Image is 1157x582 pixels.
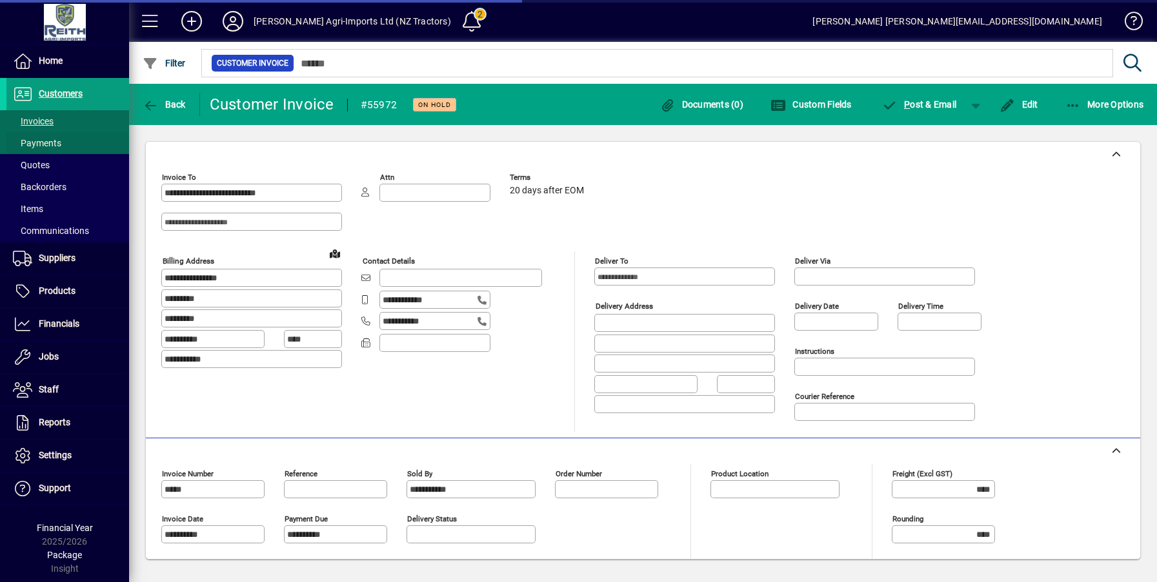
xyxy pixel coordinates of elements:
[47,550,82,560] span: Package
[39,483,71,493] span: Support
[795,257,830,266] mat-label: Deliver via
[6,374,129,406] a: Staff
[812,11,1102,32] div: [PERSON_NAME] [PERSON_NAME][EMAIL_ADDRESS][DOMAIN_NAME]
[39,286,75,296] span: Products
[418,101,451,109] span: On hold
[770,99,852,110] span: Custom Fields
[162,514,203,523] mat-label: Invoice date
[210,94,334,115] div: Customer Invoice
[6,176,129,198] a: Backorders
[6,341,129,373] a: Jobs
[795,392,854,401] mat-label: Courier Reference
[6,407,129,439] a: Reports
[380,173,394,182] mat-label: Attn
[325,243,345,264] a: View on map
[13,226,89,236] span: Communications
[898,302,943,311] mat-label: Delivery time
[361,95,397,115] div: #55972
[892,469,952,478] mat-label: Freight (excl GST)
[6,220,129,242] a: Communications
[13,116,54,126] span: Invoices
[13,160,50,170] span: Quotes
[1062,93,1147,116] button: More Options
[996,93,1041,116] button: Edit
[39,318,79,329] span: Financials
[892,514,923,523] mat-label: Rounding
[1065,99,1144,110] span: More Options
[6,472,129,505] a: Support
[6,110,129,132] a: Invoices
[39,55,63,66] span: Home
[6,275,129,307] a: Products
[162,173,196,182] mat-label: Invoice To
[212,10,254,33] button: Profile
[6,154,129,176] a: Quotes
[1000,99,1038,110] span: Edit
[37,523,93,533] span: Financial Year
[876,93,963,116] button: Post & Email
[656,93,747,116] button: Documents (0)
[285,514,328,523] mat-label: Payment due
[162,469,214,478] mat-label: Invoice number
[139,93,189,116] button: Back
[39,253,75,263] span: Suppliers
[39,88,83,99] span: Customers
[217,57,288,70] span: Customer Invoice
[39,384,59,394] span: Staff
[904,99,910,110] span: P
[13,182,66,192] span: Backorders
[659,99,743,110] span: Documents (0)
[510,173,587,182] span: Terms
[6,132,129,154] a: Payments
[39,417,70,427] span: Reports
[1115,3,1141,44] a: Knowledge Base
[795,347,834,356] mat-label: Instructions
[39,450,72,460] span: Settings
[254,11,451,32] div: [PERSON_NAME] Agri-Imports Ltd (NZ Tractors)
[39,351,59,362] span: Jobs
[13,204,43,214] span: Items
[6,308,129,340] a: Financials
[595,257,629,266] mat-label: Deliver To
[556,469,602,478] mat-label: Order number
[285,469,317,478] mat-label: Reference
[510,186,584,196] span: 20 days after EOM
[711,469,769,478] mat-label: Product location
[882,99,957,110] span: ost & Email
[6,198,129,220] a: Items
[767,93,855,116] button: Custom Fields
[407,469,432,478] mat-label: Sold by
[143,99,186,110] span: Back
[143,58,186,68] span: Filter
[6,440,129,472] a: Settings
[129,93,200,116] app-page-header-button: Back
[139,52,189,75] button: Filter
[171,10,212,33] button: Add
[13,138,61,148] span: Payments
[795,302,839,311] mat-label: Delivery date
[407,514,457,523] mat-label: Delivery status
[6,45,129,77] a: Home
[6,242,129,275] a: Suppliers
